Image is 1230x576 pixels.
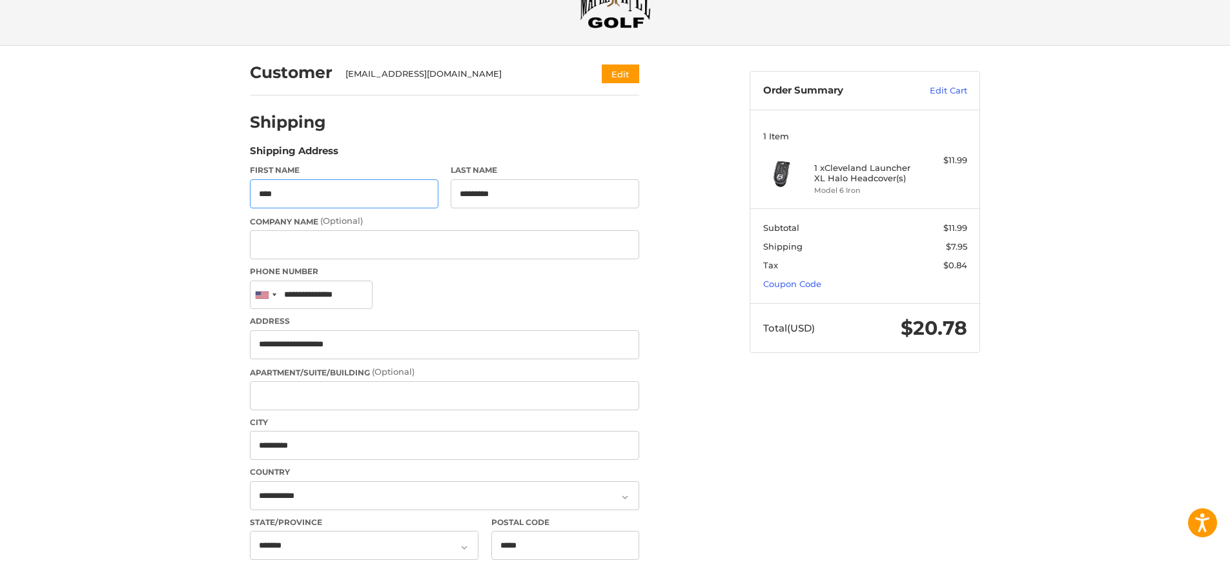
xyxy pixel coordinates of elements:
[946,241,967,252] span: $7.95
[814,163,913,184] h4: 1 x Cleveland Launcher XL Halo Headcover(s)
[250,517,478,528] label: State/Province
[250,164,438,176] label: First Name
[901,316,967,340] span: $20.78
[602,65,639,83] button: Edit
[491,517,640,528] label: Postal Code
[916,154,967,167] div: $11.99
[251,281,280,309] div: United States: +1
[1123,541,1230,576] iframe: Google Customer Reviews
[763,279,821,289] a: Coupon Code
[250,63,333,83] h2: Customer
[763,260,778,270] span: Tax
[763,241,803,252] span: Shipping
[250,215,639,228] label: Company Name
[250,466,639,478] label: Country
[902,84,967,97] a: Edit Cart
[372,366,415,377] small: (Optional)
[943,260,967,270] span: $0.84
[250,315,639,327] label: Address
[250,266,639,277] label: Phone Number
[763,223,799,233] span: Subtotal
[943,223,967,233] span: $11.99
[250,417,639,428] label: City
[451,164,639,176] label: Last Name
[250,144,338,164] legend: Shipping Address
[320,215,363,226] small: (Optional)
[763,84,902,97] h3: Order Summary
[250,366,639,379] label: Apartment/Suite/Building
[250,112,326,132] h2: Shipping
[763,322,815,334] span: Total (USD)
[814,185,913,196] li: Model 6 Iron
[763,131,967,141] h3: 1 Item
[345,68,577,81] div: [EMAIL_ADDRESS][DOMAIN_NAME]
